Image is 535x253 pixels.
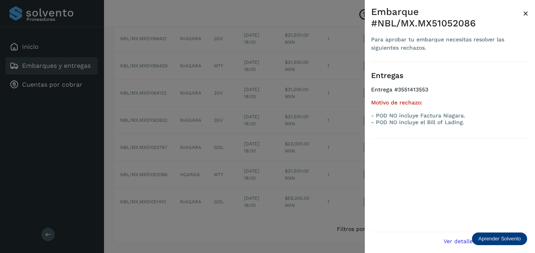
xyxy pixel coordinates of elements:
div: Para aprobar tu embarque necesitas resolver las siguientes rechazos. [371,35,523,52]
h4: Entrega #3551413553 [371,86,529,99]
button: Close [523,6,529,20]
h3: Entregas [371,71,529,80]
button: Ver detalle de embarque [439,232,529,250]
span: × [523,8,529,19]
p: - POD NO incluye Factura Niagara. [371,112,529,119]
h5: Motivo de rechazo: [371,99,529,106]
p: Aprender Solvento [478,236,521,242]
div: Aprender Solvento [472,233,527,245]
p: - POD NO incluye el Bill of Lading. [371,119,529,126]
span: Ver detalle de embarque [444,238,511,244]
div: Embarque #NBL/MX.MX51052086 [371,6,523,29]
